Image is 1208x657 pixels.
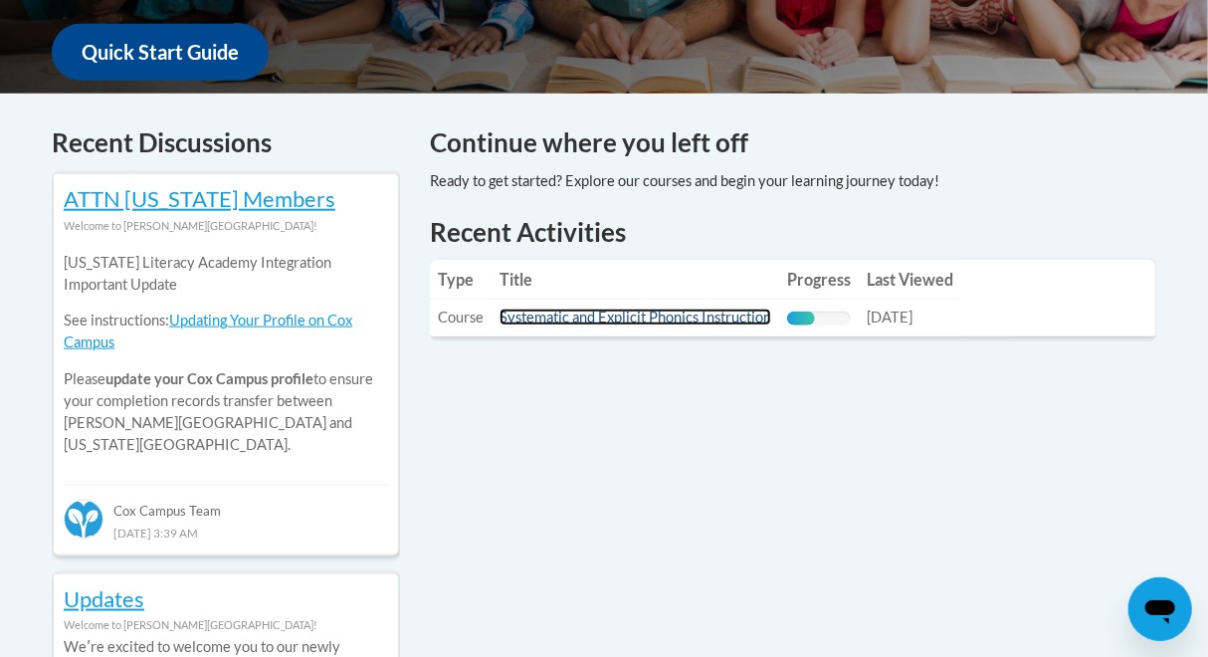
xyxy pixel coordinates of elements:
a: ATTN [US_STATE] Members [64,185,335,212]
th: Type [430,260,492,300]
h4: Recent Discussions [52,123,400,162]
div: Welcome to [PERSON_NAME][GEOGRAPHIC_DATA]! [64,215,388,237]
iframe: Button to launch messaging window [1128,577,1192,641]
a: Updating Your Profile on Cox Campus [64,312,352,350]
div: Welcome to [PERSON_NAME][GEOGRAPHIC_DATA]! [64,614,388,636]
div: [DATE] 3:39 AM [64,522,388,544]
div: Please to ensure your completion records transfer between [PERSON_NAME][GEOGRAPHIC_DATA] and [US_... [64,237,388,471]
span: [DATE] [867,309,912,326]
a: Quick Start Guide [52,24,269,81]
div: Progress, % [787,312,815,326]
th: Progress [779,260,859,300]
h4: Continue where you left off [430,123,1156,162]
img: Cox Campus Team [64,500,103,540]
b: update your Cox Campus profile [105,370,313,387]
th: Last Viewed [859,260,961,300]
a: Updates [64,585,144,612]
a: Systematic and Explicit Phonics Instruction [500,309,771,326]
p: See instructions: [64,310,388,353]
p: [US_STATE] Literacy Academy Integration Important Update [64,252,388,296]
div: Cox Campus Team [64,485,388,521]
th: Title [492,260,779,300]
span: Course [438,309,484,326]
h1: Recent Activities [430,214,1156,250]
